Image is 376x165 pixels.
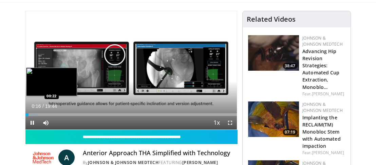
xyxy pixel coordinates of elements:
button: Mute [39,116,53,129]
div: Progress Bar [25,113,237,116]
img: 9f1a5b5d-2ba5-4c40-8e0c-30b4b8951080.150x105_q85_crop-smart_upscale.jpg [248,35,299,71]
video-js: Video Player [25,11,237,129]
a: [PERSON_NAME] [312,150,344,156]
span: 38:47 [283,63,297,69]
span: / [42,103,44,109]
span: 19:44 [45,103,57,109]
a: [PERSON_NAME] [312,91,344,97]
h4: Anterior Approach THA Simplified with Technology [83,149,232,157]
a: 38:47 [248,35,299,71]
h4: Related Videos [247,15,296,23]
button: Fullscreen [223,116,237,129]
div: Feat. [302,91,345,97]
a: Advancing Hip Revision Strategies: Automated Cup Extraction, Monoblo… [302,48,339,90]
a: Implanting the RECLAIM(TM) Monobloc Stem with Automated impaction [302,114,340,149]
img: ffc33e66-92ed-4f11-95c4-0a160745ec3c.150x105_q85_crop-smart_upscale.jpg [248,101,299,137]
img: image.jpeg [26,68,77,96]
button: Playback Rate [210,116,223,129]
span: 0:16 [32,103,41,109]
button: Pause [25,116,39,129]
div: Feat. [302,150,345,156]
a: 07:19 [248,101,299,137]
a: Johnson & Johnson MedTech [302,101,343,113]
span: 07:19 [283,129,297,135]
a: Johnson & Johnson MedTech [302,35,343,47]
